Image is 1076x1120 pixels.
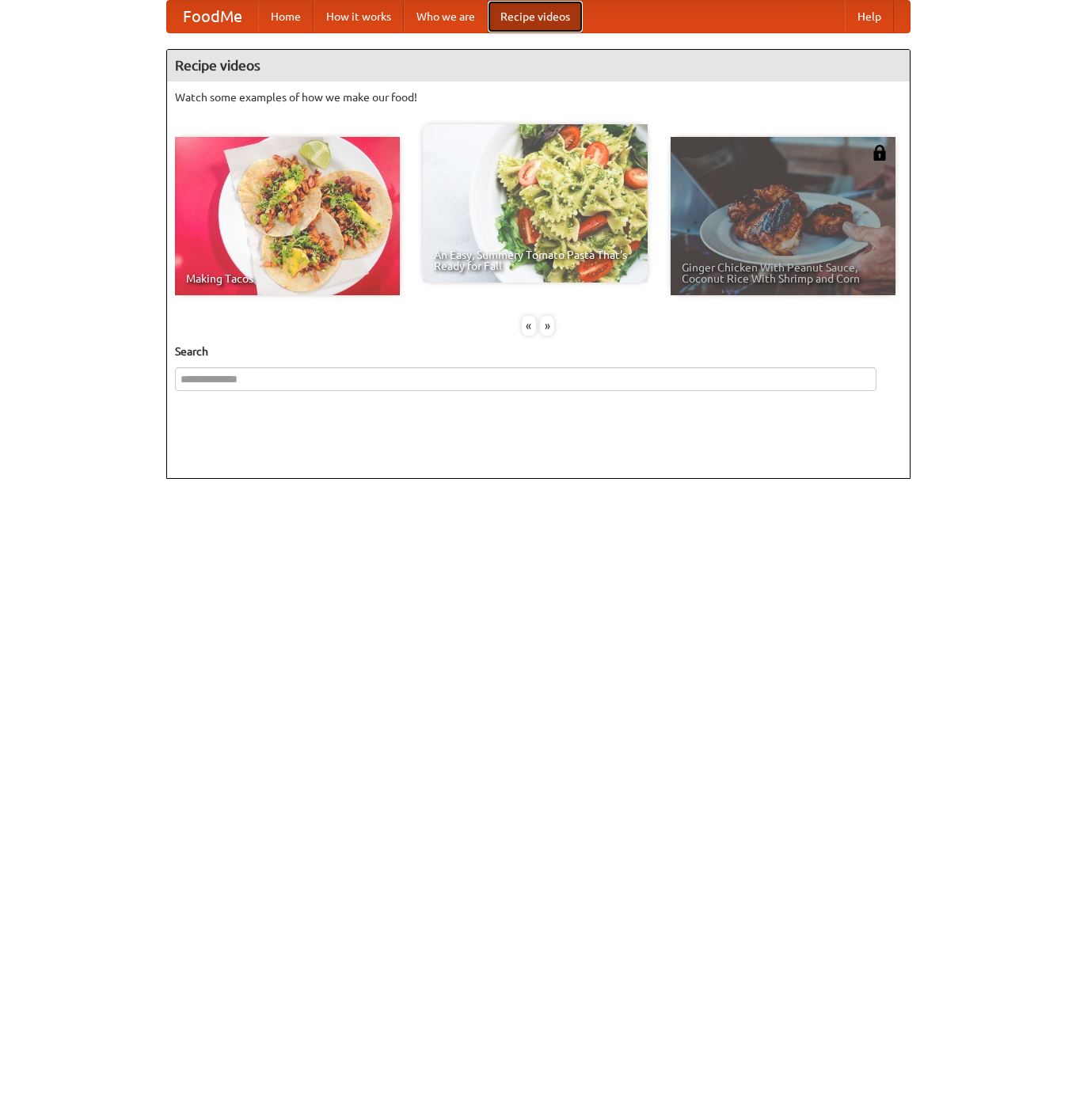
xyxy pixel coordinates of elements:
h4: Recipe videos [167,50,910,82]
a: Help [845,1,894,32]
a: An Easy, Summery Tomato Pasta That's Ready for Fall [423,124,648,283]
p: Watch some examples of how we make our food! [175,89,902,105]
a: FoodMe [167,1,258,32]
div: » [540,316,554,336]
a: Who we are [404,1,488,32]
a: Making Tacos [175,137,400,295]
a: How it works [314,1,404,32]
img: 483408.png [872,145,888,161]
div: « [522,316,536,336]
span: Making Tacos [186,273,389,284]
a: Recipe videos [488,1,583,32]
h5: Search [175,344,902,359]
a: Home [258,1,314,32]
span: An Easy, Summery Tomato Pasta That's Ready for Fall [434,249,637,271]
